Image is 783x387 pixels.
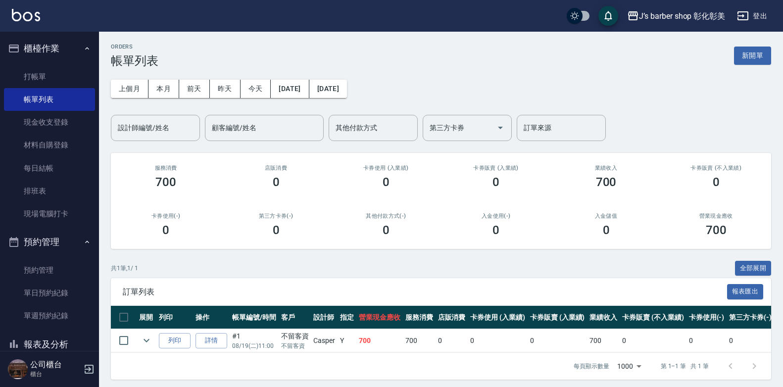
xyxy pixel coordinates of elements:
[193,306,230,329] th: 操作
[4,157,95,180] a: 每日結帳
[30,360,81,370] h5: 公司櫃台
[528,306,587,329] th: 卡券販賣 (入業績)
[356,329,403,352] td: 700
[4,65,95,88] a: 打帳單
[111,44,158,50] h2: ORDERS
[356,306,403,329] th: 營業現金應收
[241,80,271,98] button: 今天
[123,287,727,297] span: 訂單列表
[123,213,209,219] h2: 卡券使用(-)
[686,306,727,329] th: 卡券使用(-)
[4,134,95,156] a: 材料自購登錄
[468,329,528,352] td: 0
[139,333,154,348] button: expand row
[156,306,193,329] th: 列印
[279,306,311,329] th: 客戶
[4,282,95,304] a: 單日預約紀錄
[436,329,468,352] td: 0
[343,165,429,171] h2: 卡券使用 (入業績)
[603,223,610,237] h3: 0
[338,329,356,352] td: Y
[587,329,620,352] td: 700
[383,223,390,237] h3: 0
[4,88,95,111] a: 帳單列表
[492,223,499,237] h3: 0
[453,213,539,219] h2: 入金使用(-)
[273,175,280,189] h3: 0
[4,304,95,327] a: 單週預約紀錄
[12,9,40,21] img: Logo
[563,165,649,171] h2: 業績收入
[734,47,771,65] button: 新開單
[230,329,279,352] td: #1
[311,306,338,329] th: 設計師
[673,165,759,171] h2: 卡券販賣 (不入業績)
[613,353,645,380] div: 1000
[468,306,528,329] th: 卡券使用 (入業績)
[587,306,620,329] th: 業績收入
[162,223,169,237] h3: 0
[233,213,319,219] h2: 第三方卡券(-)
[210,80,241,98] button: 昨天
[8,359,28,379] img: Person
[713,175,720,189] h3: 0
[148,80,179,98] button: 本月
[436,306,468,329] th: 店販消費
[4,111,95,134] a: 現金收支登錄
[271,80,309,98] button: [DATE]
[273,223,280,237] h3: 0
[492,175,499,189] h3: 0
[727,287,764,296] a: 報表匯出
[343,213,429,219] h2: 其他付款方式(-)
[4,202,95,225] a: 現場電腦打卡
[232,341,276,350] p: 08/19 (二) 11:00
[30,370,81,379] p: 櫃台
[111,80,148,98] button: 上個月
[281,341,309,350] p: 不留客資
[155,175,176,189] h3: 700
[281,331,309,341] div: 不留客資
[159,333,191,348] button: 列印
[673,213,759,219] h2: 營業現金應收
[492,120,508,136] button: Open
[453,165,539,171] h2: 卡券販賣 (入業績)
[4,229,95,255] button: 預約管理
[727,306,774,329] th: 第三方卡券(-)
[706,223,727,237] h3: 700
[727,284,764,299] button: 報表匯出
[620,306,686,329] th: 卡券販賣 (不入業績)
[309,80,347,98] button: [DATE]
[528,329,587,352] td: 0
[230,306,279,329] th: 帳單編號/時間
[233,165,319,171] h2: 店販消費
[4,180,95,202] a: 排班表
[383,175,390,189] h3: 0
[137,306,156,329] th: 展開
[4,332,95,357] button: 報表及分析
[734,50,771,60] a: 新開單
[727,329,774,352] td: 0
[623,6,729,26] button: J’s barber shop 彰化彰美
[111,264,138,273] p: 共 1 筆, 1 / 1
[563,213,649,219] h2: 入金儲值
[620,329,686,352] td: 0
[403,306,436,329] th: 服務消費
[733,7,771,25] button: 登出
[596,175,617,189] h3: 700
[639,10,725,22] div: J’s barber shop 彰化彰美
[196,333,227,348] a: 詳情
[403,329,436,352] td: 700
[338,306,356,329] th: 指定
[4,259,95,282] a: 預約管理
[4,36,95,61] button: 櫃檯作業
[311,329,338,352] td: Casper
[598,6,618,26] button: save
[123,165,209,171] h3: 服務消費
[574,362,609,371] p: 每頁顯示數量
[735,261,772,276] button: 全部展開
[111,54,158,68] h3: 帳單列表
[661,362,709,371] p: 第 1–1 筆 共 1 筆
[179,80,210,98] button: 前天
[686,329,727,352] td: 0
